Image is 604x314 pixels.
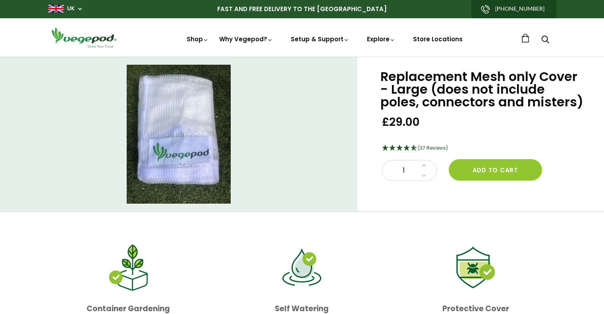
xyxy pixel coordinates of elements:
[367,35,396,43] a: Explore
[380,70,584,108] h1: Replacement Mesh only Cover - Large (does not include poles, connectors and misters)
[419,171,428,181] a: Decrease quantity by 1
[541,36,549,44] a: Search
[413,35,463,43] a: Store Locations
[48,26,120,49] img: Vegepod
[449,159,542,181] button: Add to cart
[291,35,349,43] a: Setup & Support
[67,5,75,13] a: UK
[382,115,420,129] span: £29.00
[419,160,428,171] a: Increase quantity by 1
[382,143,584,154] div: 4.73 Stars - 37 Reviews
[219,35,273,43] a: Why Vegepod?
[390,166,417,176] span: 1
[127,65,231,204] img: Replacement Mesh only Cover - Large (does not include poles, connectors and misters)
[418,144,448,151] span: (37 Reviews)
[48,5,64,13] img: gb_large.png
[187,35,209,43] a: Shop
